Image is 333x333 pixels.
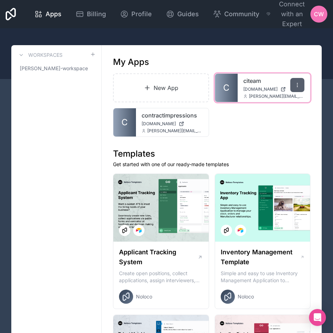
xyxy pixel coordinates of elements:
span: C [121,117,128,128]
a: New App [113,73,209,102]
span: CW [314,10,324,18]
a: C [215,74,238,102]
span: Profile [131,9,152,19]
a: Apps [29,6,67,22]
span: Community [224,9,259,19]
h1: Inventory Management Template [221,247,300,267]
img: Airtable Logo [136,228,142,233]
span: [PERSON_NAME][EMAIL_ADDRESS][DOMAIN_NAME] [249,93,305,99]
p: Simple and easy to use Inventory Management Application to manage your stock, orders and Manufact... [221,270,305,284]
p: Get started with one of our ready-made templates [113,161,310,168]
a: contractimpressions [142,111,203,120]
span: Noloco [136,293,152,300]
a: C [113,108,136,137]
a: Workspaces [17,51,63,59]
h1: My Apps [113,56,149,68]
span: Guides [177,9,199,19]
a: Billing [70,6,112,22]
span: Noloco [238,293,254,300]
a: [PERSON_NAME]-workspace [17,62,96,75]
span: Apps [46,9,61,19]
span: [DOMAIN_NAME] [142,121,176,127]
a: Profile [114,6,157,22]
span: Billing [87,9,106,19]
a: Community [207,6,265,22]
div: Open Intercom Messenger [309,309,326,326]
h3: Workspaces [28,52,63,59]
h1: Applicant Tracking System [119,247,197,267]
a: [DOMAIN_NAME] [243,86,305,92]
span: [PERSON_NAME]-workspace [20,65,88,72]
p: Create open positions, collect applications, assign interviewers, centralise candidate feedback a... [119,270,203,284]
span: C [223,82,230,93]
span: [PERSON_NAME][EMAIL_ADDRESS][DOMAIN_NAME] [147,128,203,134]
a: citeam [243,77,305,85]
span: [DOMAIN_NAME] [243,86,278,92]
img: Airtable Logo [238,228,243,233]
a: [DOMAIN_NAME] [142,121,203,127]
h1: Templates [113,148,310,159]
a: Guides [160,6,204,22]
